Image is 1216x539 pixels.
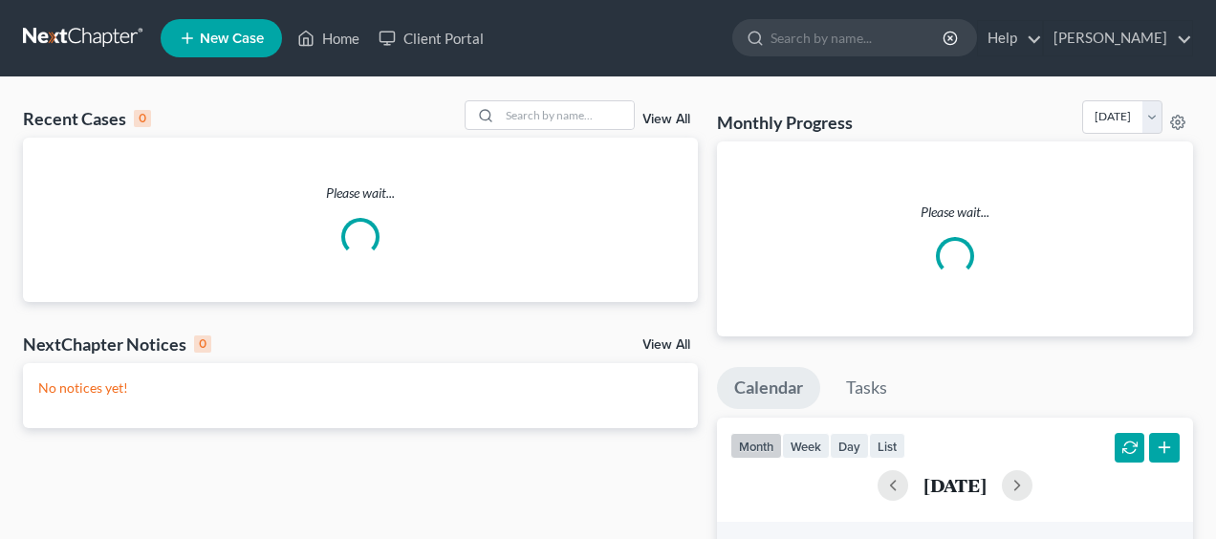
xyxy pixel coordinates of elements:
button: month [730,433,782,459]
button: week [782,433,830,459]
button: day [830,433,869,459]
a: Calendar [717,367,820,409]
p: Please wait... [732,203,1178,222]
div: 0 [194,335,211,353]
div: Recent Cases [23,107,151,130]
h3: Monthly Progress [717,111,853,134]
input: Search by name... [500,101,634,129]
p: Please wait... [23,183,698,203]
a: Tasks [829,367,904,409]
a: View All [642,113,690,126]
button: list [869,433,905,459]
a: View All [642,338,690,352]
h2: [DATE] [923,475,987,495]
span: New Case [200,32,264,46]
a: Client Portal [369,21,493,55]
input: Search by name... [771,20,945,55]
p: No notices yet! [38,378,683,398]
a: [PERSON_NAME] [1044,21,1192,55]
div: NextChapter Notices [23,333,211,356]
a: Home [288,21,369,55]
div: 0 [134,110,151,127]
a: Help [978,21,1042,55]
